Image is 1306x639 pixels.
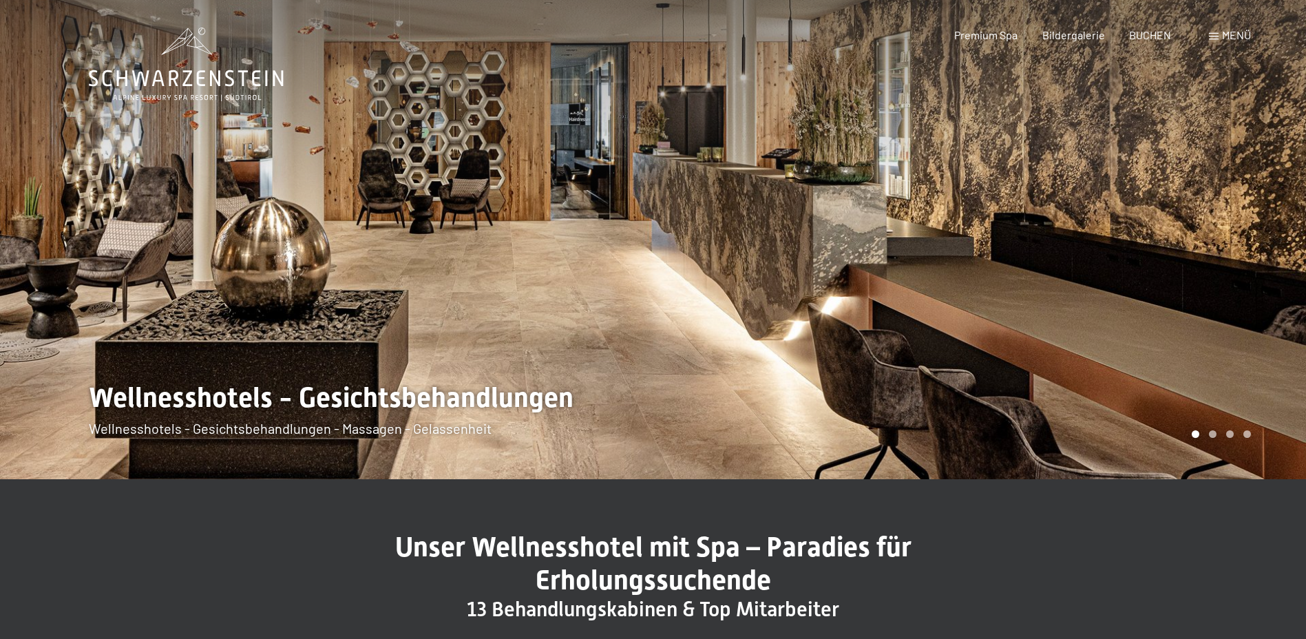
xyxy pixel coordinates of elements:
[1129,28,1171,41] a: BUCHEN
[1243,430,1251,438] div: Carousel Page 4
[1222,28,1251,41] span: Menü
[467,597,839,621] span: 13 Behandlungskabinen & Top Mitarbeiter
[1209,430,1217,438] div: Carousel Page 2
[954,28,1018,41] a: Premium Spa
[1226,430,1234,438] div: Carousel Page 3
[1042,28,1105,41] a: Bildergalerie
[1192,430,1199,438] div: Carousel Page 1 (Current Slide)
[1187,430,1251,438] div: Carousel Pagination
[395,531,912,596] span: Unser Wellnesshotel mit Spa – Paradies für Erholungssuchende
